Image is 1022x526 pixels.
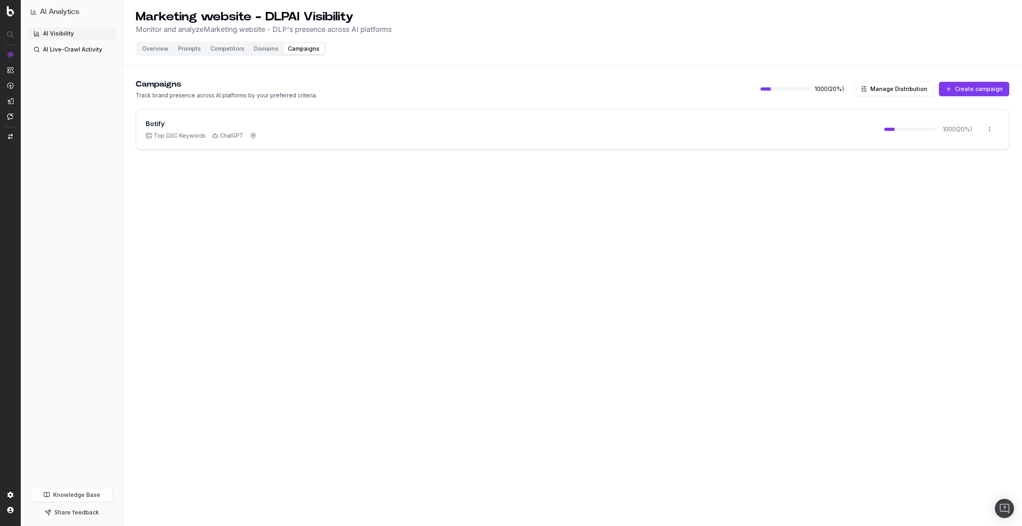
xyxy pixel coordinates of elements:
img: My account [7,507,14,513]
img: Setting [7,492,14,498]
a: AI Live-Crawl Activity [27,43,116,56]
button: Competitors [206,43,249,54]
h2: Campaigns [136,79,317,90]
button: Overview [137,43,173,54]
p: Monitor and analyze Marketing website - DLP 's presence across AI platforms [136,24,392,35]
h1: AI Analytics [40,6,79,18]
button: Campaigns [283,43,324,54]
span: Top GSC Keywords [146,132,206,140]
button: Manage Distribution [854,82,934,96]
button: Share feedback [30,505,113,520]
img: Botify logo [7,6,14,16]
button: AI Analytics [30,6,113,18]
img: Switch project [8,134,13,139]
p: Track brand presence across AI platforms by your preferred criteria. [136,91,317,99]
img: Intelligence [7,67,14,73]
span: 1000 ( 20 %) [815,85,844,93]
img: Studio [7,98,14,104]
img: Analytics [7,51,14,58]
span: 1000 ( 20 %) [939,125,977,133]
div: Open Intercom Messenger [995,499,1014,518]
img: Activation [7,82,14,89]
button: Create campaign [939,82,1009,96]
img: Assist [7,113,14,120]
a: AI Visibility [27,27,116,40]
a: Knowledge Base [30,488,113,502]
h3: Botify [146,119,164,129]
button: Prompts [173,43,206,54]
span: ChatGPT [212,132,244,140]
button: Domains [249,43,283,54]
h1: Marketing website - DLP AI Visibility [136,10,392,24]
